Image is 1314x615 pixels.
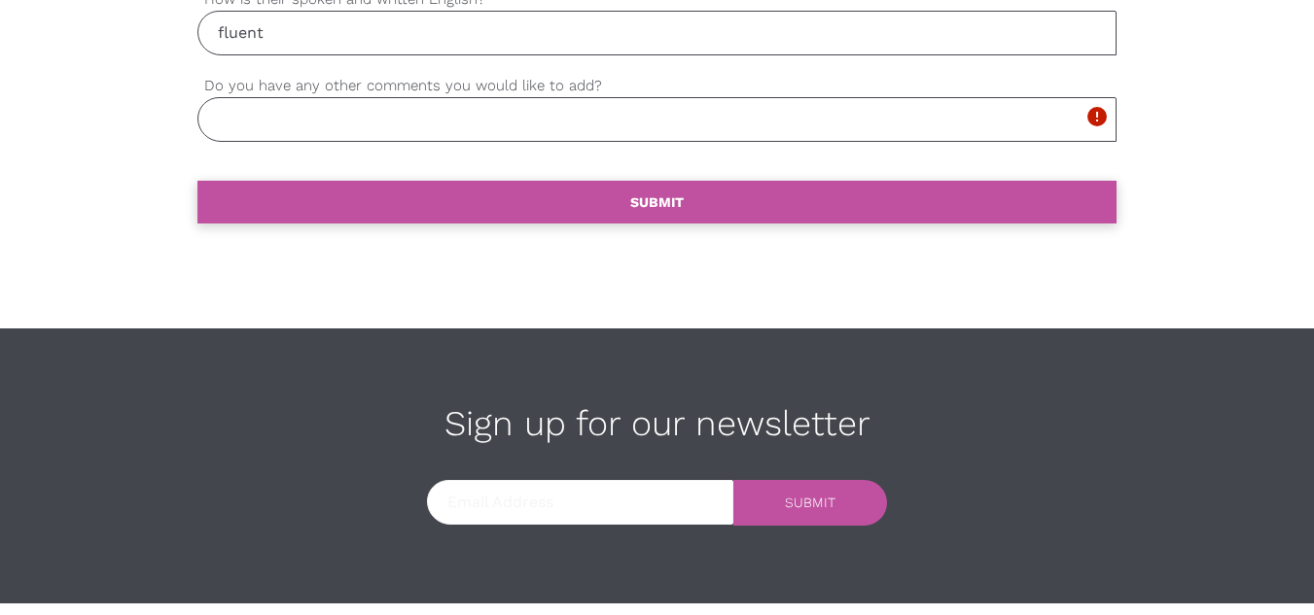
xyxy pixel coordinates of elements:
[733,480,887,526] a: SUBMIT
[197,181,1118,223] a: SUBMIT
[197,75,1118,97] label: Do you have any other comments you would like to add?
[785,495,835,509] div: SUBMIT
[1085,105,1109,128] i: error
[444,403,870,444] span: Sign up for our newsletter
[427,480,733,525] input: Email Address
[630,194,684,210] b: SUBMIT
